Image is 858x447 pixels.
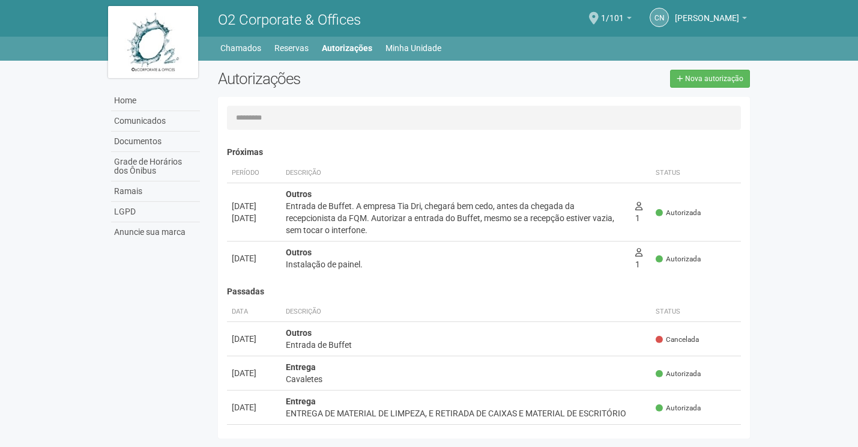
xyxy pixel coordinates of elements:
a: Anuncie sua marca [111,222,200,242]
span: Autorizada [656,403,701,413]
a: 1/101 [601,15,632,25]
th: Data [227,302,281,322]
th: Status [651,163,741,183]
a: CN [650,8,669,27]
h4: Próximas [227,148,742,157]
img: logo.jpg [108,6,198,78]
a: Autorizações [322,40,372,56]
span: Autorizada [656,254,701,264]
span: O2 Corporate & Offices [218,11,361,28]
span: 1 [635,201,642,223]
div: [DATE] [232,212,276,224]
h4: Passadas [227,287,742,296]
span: 1/101 [601,2,624,23]
span: Nova autorização [685,74,743,83]
th: Descrição [281,163,630,183]
span: 1 [635,248,642,269]
th: Descrição [281,302,651,322]
div: [DATE] [232,333,276,345]
div: Instalação de painel. [286,258,626,270]
a: [PERSON_NAME] [675,15,747,25]
div: Entrada de Buffet [286,339,647,351]
a: Documentos [111,132,200,152]
a: Comunicados [111,111,200,132]
div: [DATE] [232,401,276,413]
a: LGPD [111,202,200,222]
div: Cavaletes [286,373,647,385]
a: Minha Unidade [385,40,441,56]
span: CELIA NASCIMENTO [675,2,739,23]
strong: Entrega [286,397,316,406]
a: Grade de Horários dos Ônibus [111,152,200,181]
a: Home [111,91,200,111]
strong: Outros [286,248,312,257]
a: Nova autorização [670,70,750,88]
a: Chamados [220,40,261,56]
th: Período [227,163,281,183]
a: Reservas [274,40,309,56]
span: Cancelada [656,335,699,345]
h2: Autorizações [218,70,475,88]
strong: Entrega [286,362,316,372]
strong: Outros [286,189,312,199]
strong: Outros [286,328,312,338]
span: Autorizada [656,208,701,218]
div: ENTREGA DE MATERIAL DE LIMPEZA, E RETIRADA DE CAIXAS E MATERIAL DE ESCRITÓRIO [286,407,647,419]
a: Ramais [111,181,200,202]
div: Entrada de Buffet. A empresa Tia Dri, chegará bem cedo, antes da chegada da recepcionista da FQM.... [286,200,626,236]
div: [DATE] [232,200,276,212]
th: Status [651,302,741,322]
span: Autorizada [656,369,701,379]
div: [DATE] [232,252,276,264]
div: [DATE] [232,367,276,379]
